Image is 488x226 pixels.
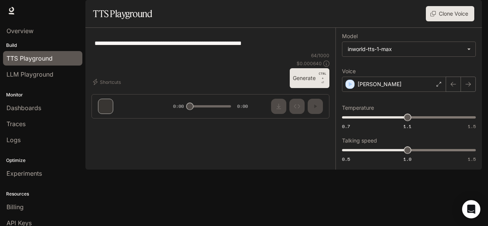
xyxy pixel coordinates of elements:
h1: TTS Playground [93,6,152,21]
span: 0.7 [342,123,350,130]
p: ⏎ [319,71,326,85]
div: inworld-tts-1-max [342,42,475,56]
p: Temperature [342,105,374,111]
button: GenerateCTRL +⏎ [290,68,329,88]
p: Voice [342,69,356,74]
div: Open Intercom Messenger [462,200,480,218]
span: 1.0 [403,156,411,162]
button: Shortcuts [91,76,124,88]
div: inworld-tts-1-max [348,45,463,53]
p: [PERSON_NAME] [358,80,401,88]
span: 1.1 [403,123,411,130]
button: Clone Voice [426,6,474,21]
span: 1.5 [468,156,476,162]
span: 1.5 [468,123,476,130]
p: 64 / 1000 [311,52,329,59]
p: $ 0.000640 [297,60,322,67]
p: Model [342,34,358,39]
p: CTRL + [319,71,326,80]
span: 0.5 [342,156,350,162]
p: Talking speed [342,138,377,143]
